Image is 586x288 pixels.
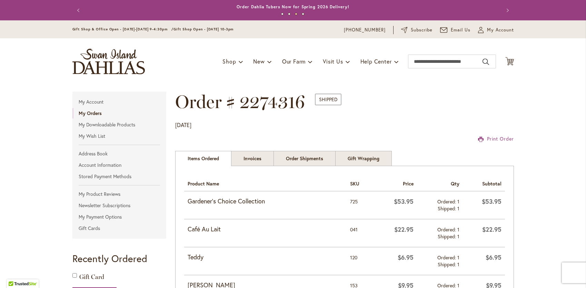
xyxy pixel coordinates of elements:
[417,175,463,191] th: Qty
[72,200,167,211] a: Newsletter Subscriptions
[72,108,167,118] a: My Orders
[375,175,417,191] th: Price
[440,27,470,33] a: Email Us
[315,94,341,105] span: Shipped
[72,189,167,199] a: My Product Reviews
[288,13,290,15] button: 2 of 4
[274,151,336,166] a: Order Shipments
[72,171,167,182] a: Stored Payment Methods
[347,247,375,275] td: 120
[457,205,459,212] span: 1
[281,13,284,15] button: 1 of 4
[253,58,265,65] span: New
[72,97,167,107] a: My Account
[463,175,505,191] th: Subtotal
[394,225,414,233] span: $22.95
[347,175,375,191] th: SKU
[500,3,514,17] button: Next
[72,119,167,130] a: My Downloadable Products
[302,13,304,15] button: 4 of 4
[438,233,457,240] span: Shipped
[175,151,231,166] strong: Items Ordered
[478,27,514,33] button: My Account
[72,212,167,222] a: My Payment Options
[5,263,24,283] iframe: Launch Accessibility Center
[323,58,343,65] span: Visit Us
[487,27,514,33] span: My Account
[487,135,514,142] span: Print Order
[347,191,375,219] td: 725
[451,27,470,33] span: Email Us
[72,252,147,265] strong: Recently Ordered
[457,233,459,240] span: 1
[72,131,167,141] a: My Wish List
[394,197,414,205] span: $53.95
[72,160,167,170] a: Account Information
[482,197,501,205] span: $53.95
[401,27,433,33] a: Subscribe
[188,197,343,206] strong: Gardener's Choice Collection
[79,273,104,281] a: Gift Card
[457,226,459,233] span: 1
[360,58,392,65] span: Help Center
[175,91,305,113] span: Order # 2274316
[398,253,414,261] span: $6.95
[222,58,236,65] span: Shop
[72,49,145,74] a: store logo
[457,261,459,268] span: 1
[79,110,102,116] strong: My Orders
[72,27,174,31] span: Gift Shop & Office Open - [DATE]-[DATE] 9-4:30pm /
[231,151,274,166] a: Invoices
[347,219,375,247] td: 041
[188,253,343,262] strong: Teddy
[188,225,343,234] strong: Café Au Lait
[457,198,459,205] span: 1
[478,135,514,142] a: Print Order
[335,151,392,166] a: Gift Wrapping
[173,27,234,31] span: Gift Shop Open - [DATE] 10-3pm
[437,226,457,233] span: Ordered
[437,254,457,261] span: Ordered
[486,253,501,261] span: $6.95
[482,225,501,233] span: $22.95
[72,223,167,233] a: Gift Cards
[411,27,433,33] span: Subscribe
[457,254,459,261] span: 1
[295,13,297,15] button: 3 of 4
[438,205,457,212] span: Shipped
[344,27,386,33] a: [PHONE_NUMBER]
[72,3,86,17] button: Previous
[72,148,167,159] a: Address Book
[175,121,191,128] span: [DATE]
[438,261,457,268] span: Shipped
[437,198,457,205] span: Ordered
[282,58,306,65] span: Our Farm
[184,175,347,191] th: Product Name
[237,4,349,9] a: Order Dahlia Tubers Now for Spring 2026 Delivery!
